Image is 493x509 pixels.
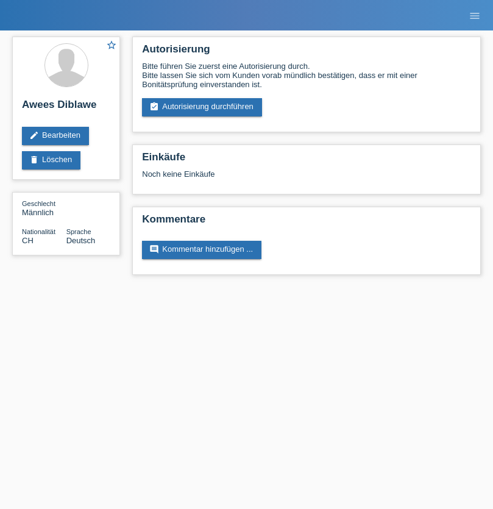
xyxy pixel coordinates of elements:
[142,98,262,116] a: assignment_turned_inAutorisierung durchführen
[149,244,159,254] i: comment
[142,241,261,259] a: commentKommentar hinzufügen ...
[66,228,91,235] span: Sprache
[469,10,481,22] i: menu
[106,40,117,52] a: star_border
[22,127,89,145] a: editBearbeiten
[142,213,471,232] h2: Kommentare
[22,200,55,207] span: Geschlecht
[142,62,471,89] div: Bitte führen Sie zuerst eine Autorisierung durch. Bitte lassen Sie sich vom Kunden vorab mündlich...
[66,236,96,245] span: Deutsch
[22,151,80,169] a: deleteLöschen
[142,43,471,62] h2: Autorisierung
[29,155,39,165] i: delete
[22,228,55,235] span: Nationalität
[22,199,66,217] div: Männlich
[149,102,159,112] i: assignment_turned_in
[29,130,39,140] i: edit
[142,151,471,169] h2: Einkäufe
[22,236,34,245] span: Schweiz
[106,40,117,51] i: star_border
[463,12,487,19] a: menu
[142,169,471,188] div: Noch keine Einkäufe
[22,99,110,117] h2: Awees Diblawe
